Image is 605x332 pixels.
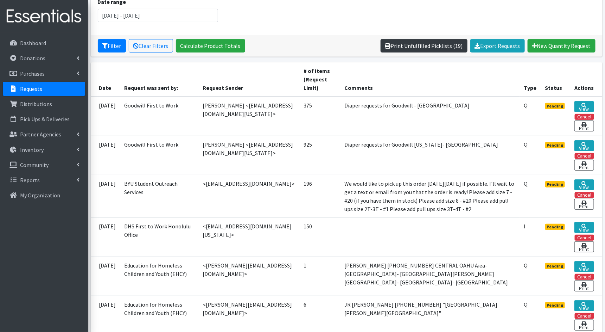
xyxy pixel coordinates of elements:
[120,217,198,257] td: DHS First to Work Honolulu Office
[574,222,594,233] a: View
[541,62,571,97] th: Status
[575,274,594,280] button: Cancel
[574,261,594,272] a: View
[91,62,120,97] th: Date
[20,146,44,153] p: Inventory
[340,97,520,136] td: Diaper requests for Goodwill - [GEOGRAPHIC_DATA]
[176,39,245,53] a: Calculate Product Totals
[299,62,340,97] th: # of Items (Request Limit)
[545,263,565,269] span: Pending
[3,51,85,65] a: Donations
[470,39,525,53] a: Export Requests
[299,175,340,217] td: 196
[91,217,120,257] td: [DATE]
[91,175,120,217] td: [DATE]
[3,158,85,172] a: Community
[20,116,70,123] p: Pick Ups & Deliveries
[340,257,520,296] td: [PERSON_NAME] [PHONE_NUMBER] CENTRAL OAHU Aiea-[GEOGRAPHIC_DATA]- [GEOGRAPHIC_DATA][PERSON_NAME][...
[545,103,565,109] span: Pending
[120,62,198,97] th: Request was sent by:
[574,199,594,210] a: Print
[98,39,126,53] button: Filter
[381,39,467,53] a: Print Unfulfilled Picklists (19)
[120,136,198,175] td: Goodwill First to Work
[91,257,120,296] td: [DATE]
[340,175,520,217] td: We would like to pick up this order [DATE][DATE] if possible. I'll wait to get a text or email fr...
[575,114,594,120] button: Cancel
[20,192,60,199] p: My Organization
[574,160,594,171] a: Print
[545,224,565,230] span: Pending
[575,235,594,241] button: Cancel
[299,217,340,257] td: 150
[3,97,85,111] a: Distributions
[198,62,299,97] th: Request Sender
[198,257,299,296] td: <[PERSON_NAME][EMAIL_ADDRESS][DOMAIN_NAME]>
[91,136,120,175] td: [DATE]
[3,112,85,126] a: Pick Ups & Deliveries
[545,302,565,308] span: Pending
[120,257,198,296] td: Education for Homeless Children and Youth (EHCY)
[299,136,340,175] td: 925
[574,320,594,331] a: Print
[20,131,61,138] p: Partner Agencies
[574,281,594,291] a: Print
[20,177,40,184] p: Reports
[574,140,594,151] a: View
[299,257,340,296] td: 1
[524,223,526,230] abbr: Individual
[20,85,42,92] p: Requests
[575,192,594,198] button: Cancel
[3,5,85,28] img: HumanEssentials
[524,102,528,109] abbr: Quantity
[575,313,594,319] button: Cancel
[129,39,173,53] a: Clear Filters
[524,262,528,269] abbr: Quantity
[528,39,596,53] a: New Quantity Request
[3,188,85,202] a: My Organization
[3,82,85,96] a: Requests
[3,36,85,50] a: Dashboard
[574,300,594,311] a: View
[575,153,594,159] button: Cancel
[3,67,85,81] a: Purchases
[91,97,120,136] td: [DATE]
[198,217,299,257] td: <[EMAIL_ADDRESS][DOMAIN_NAME][US_STATE]>
[98,9,218,22] input: January 1, 2011 - December 31, 2011
[198,175,299,217] td: <[EMAIL_ADDRESS][DOMAIN_NAME]>
[20,39,46,47] p: Dashboard
[520,62,541,97] th: Type
[198,136,299,175] td: [PERSON_NAME] <[EMAIL_ADDRESS][DOMAIN_NAME][US_STATE]>
[120,97,198,136] td: Goodwill First to Work
[574,179,594,190] a: View
[524,141,528,148] abbr: Quantity
[574,241,594,252] a: Print
[545,181,565,187] span: Pending
[20,161,49,168] p: Community
[3,173,85,187] a: Reports
[299,97,340,136] td: 375
[574,101,594,112] a: View
[20,70,45,77] p: Purchases
[198,97,299,136] td: [PERSON_NAME] <[EMAIL_ADDRESS][DOMAIN_NAME][US_STATE]>
[524,180,528,187] abbr: Quantity
[524,301,528,308] abbr: Quantity
[120,175,198,217] td: BYU Student Outreach Services
[570,62,602,97] th: Actions
[3,143,85,157] a: Inventory
[3,127,85,141] a: Partner Agencies
[574,121,594,131] a: Print
[20,55,45,62] p: Donations
[20,100,52,107] p: Distributions
[545,142,565,148] span: Pending
[340,62,520,97] th: Comments
[340,136,520,175] td: Diaper requests for Goodwill [US_STATE]- [GEOGRAPHIC_DATA]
